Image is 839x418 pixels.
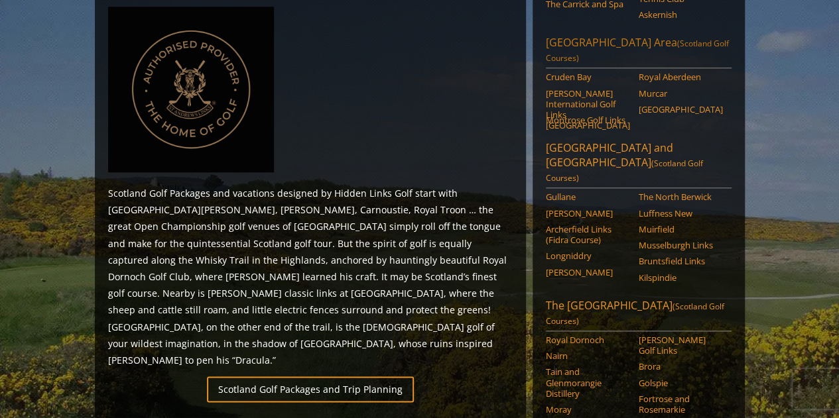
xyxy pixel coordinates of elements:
a: Royal Dornoch [546,335,630,345]
p: Scotland Golf Packages and vacations designed by Hidden Links Golf start with [GEOGRAPHIC_DATA][P... [108,185,513,368]
a: Golspie [639,378,723,388]
a: Archerfield Links (Fidra Course) [546,224,630,246]
span: (Scotland Golf Courses) [546,158,703,183]
a: [PERSON_NAME] [546,267,630,278]
a: Muirfield [639,224,723,235]
a: Luffness New [639,208,723,219]
a: Cruden Bay [546,72,630,82]
a: Longniddry [546,250,630,261]
a: [PERSON_NAME] [546,208,630,219]
a: Montrose Golf Links [546,115,630,125]
a: [PERSON_NAME] International Golf Links [GEOGRAPHIC_DATA] [546,88,630,131]
a: Kilspindie [639,272,723,283]
span: (Scotland Golf Courses) [546,301,724,327]
a: Moray [546,404,630,415]
a: [GEOGRAPHIC_DATA] Area(Scotland Golf Courses) [546,35,732,68]
span: (Scotland Golf Courses) [546,38,729,64]
a: Askernish [639,9,723,20]
a: Fortrose and Rosemarkie [639,393,723,415]
a: Murcar [639,88,723,99]
a: Royal Aberdeen [639,72,723,82]
a: Scotland Golf Packages and Trip Planning [207,376,414,402]
a: Bruntsfield Links [639,256,723,266]
a: Brora [639,361,723,372]
a: The [GEOGRAPHIC_DATA](Scotland Golf Courses) [546,298,732,331]
a: The North Berwick [639,191,723,202]
a: Gullane [546,191,630,202]
a: [GEOGRAPHIC_DATA] [639,104,723,115]
a: [PERSON_NAME] Golf Links [639,335,723,356]
a: [GEOGRAPHIC_DATA] and [GEOGRAPHIC_DATA](Scotland Golf Courses) [546,140,732,188]
a: Nairn [546,350,630,361]
a: Tain and Glenmorangie Distillery [546,366,630,399]
a: Musselburgh Links [639,240,723,250]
